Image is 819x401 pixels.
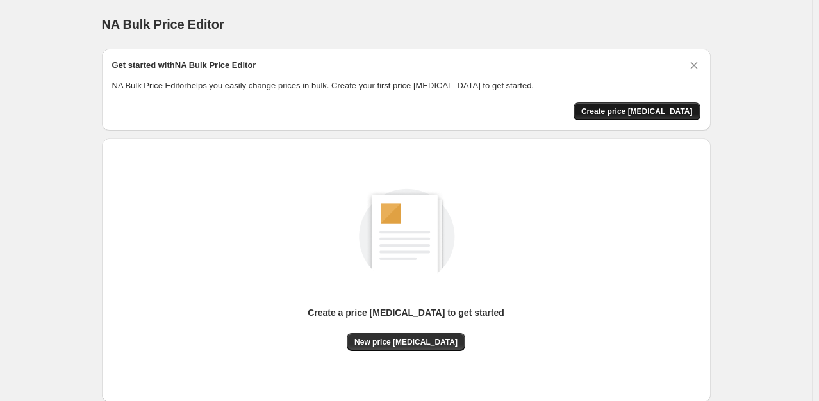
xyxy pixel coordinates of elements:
[308,306,504,319] p: Create a price [MEDICAL_DATA] to get started
[581,106,693,117] span: Create price [MEDICAL_DATA]
[347,333,465,351] button: New price [MEDICAL_DATA]
[688,59,700,72] button: Dismiss card
[574,102,700,120] button: Create price change job
[102,17,224,31] span: NA Bulk Price Editor
[354,337,458,347] span: New price [MEDICAL_DATA]
[112,59,256,72] h2: Get started with NA Bulk Price Editor
[112,79,700,92] p: NA Bulk Price Editor helps you easily change prices in bulk. Create your first price [MEDICAL_DAT...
